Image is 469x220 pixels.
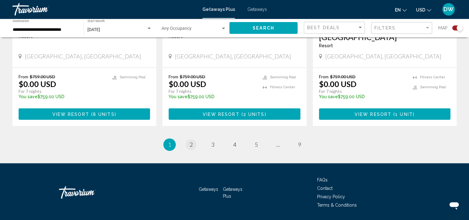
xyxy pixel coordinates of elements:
[169,89,256,94] p: For 7 nights
[395,7,401,12] span: en
[420,85,446,89] span: Swimming Pool
[223,186,242,198] a: Getaways Plus
[319,108,450,120] button: View Resort(1 unit)
[169,94,188,99] span: You save
[89,112,117,117] span: ( )
[371,22,432,34] button: Filter
[276,141,280,148] span: ...
[169,108,300,120] button: View Resort(2 units)
[416,7,425,12] span: USD
[243,112,265,117] span: 2 units
[120,75,145,79] span: Swimming Pool
[30,74,55,79] span: $759.00 USD
[253,26,274,31] span: Search
[59,183,121,202] a: Travorium
[12,3,196,16] a: Travorium
[19,89,106,94] p: For 7 nights
[202,7,235,12] a: Getaways Plus
[317,186,333,190] a: Contact
[12,138,457,151] ul: Pagination
[211,141,215,148] span: 3
[438,24,448,32] span: Map
[298,141,301,148] span: 9
[325,53,441,60] span: [GEOGRAPHIC_DATA], [GEOGRAPHIC_DATA]
[319,43,333,48] span: Resort
[169,79,206,89] p: $0.00 USD
[169,74,178,79] span: From
[319,89,406,94] p: For 7 nights
[19,74,28,79] span: From
[255,141,258,148] span: 5
[395,5,407,14] button: Change language
[444,6,454,12] span: DW
[420,75,445,79] span: Fitness Center
[307,25,340,30] span: Best Deals
[355,112,392,117] span: View Resort
[317,202,357,207] a: Terms & Conditions
[240,112,267,117] span: ( )
[330,74,356,79] span: $759.00 USD
[374,25,396,30] span: Filters
[319,94,338,99] span: You save
[19,108,150,120] button: View Resort(8 units)
[270,75,296,79] span: Swimming Pool
[175,53,291,60] span: [GEOGRAPHIC_DATA], [GEOGRAPHIC_DATA]
[93,112,115,117] span: 8 units
[199,186,218,191] a: Getaways
[444,195,464,215] iframe: Button to launch messaging window
[229,22,298,34] button: Search
[392,112,415,117] span: ( )
[317,194,345,199] a: Privacy Policy
[202,112,239,117] span: View Resort
[319,94,406,99] p: $759.00 USD
[440,3,457,16] button: User Menu
[190,141,193,148] span: 2
[395,112,413,117] span: 1 unit
[270,85,295,89] span: Fitness Center
[233,141,236,148] span: 4
[52,112,89,117] span: View Resort
[168,141,171,148] span: 1
[319,79,356,89] p: $0.00 USD
[416,5,431,14] button: Change currency
[25,53,141,60] span: [GEOGRAPHIC_DATA], [GEOGRAPHIC_DATA]
[247,7,267,12] a: Getaways
[319,74,329,79] span: From
[19,94,38,99] span: You save
[19,79,56,89] p: $0.00 USD
[169,94,256,99] p: $759.00 USD
[317,177,328,182] a: FAQs
[87,27,100,32] span: [DATE]
[19,94,106,99] p: $759.00 USD
[180,74,205,79] span: $759.00 USD
[307,25,363,30] mat-select: Sort by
